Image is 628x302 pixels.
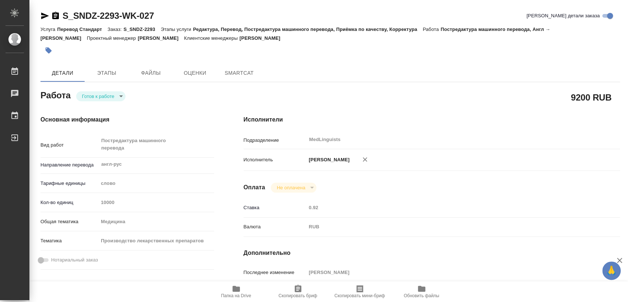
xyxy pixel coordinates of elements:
h2: Работа [40,88,71,101]
button: Скопировать мини-бриф [329,281,391,302]
span: Детали [45,69,80,78]
span: Обновить файлы [404,293,439,298]
button: Скопировать бриф [267,281,329,302]
span: Скопировать мини-бриф [334,293,385,298]
p: Проектный менеджер [87,35,138,41]
p: Последнее изменение [244,269,306,276]
p: Услуга [40,27,57,32]
div: Готов к работе [271,183,316,193]
h4: Дополнительно [244,249,620,257]
button: Удалить исполнителя [357,151,373,168]
p: Тематика [40,237,98,245]
p: Заказ: [107,27,123,32]
p: Направление перевода [40,161,98,169]
button: Обновить файлы [391,281,453,302]
p: [PERSON_NAME] [138,35,184,41]
p: Подразделение [244,137,306,144]
p: Валюта [244,223,306,231]
p: Исполнитель [244,156,306,164]
span: Нотариальный заказ [51,256,98,264]
button: Скопировать ссылку для ЯМессенджера [40,11,49,20]
span: [PERSON_NAME] детали заказа [526,12,600,20]
span: Оценки [177,69,213,78]
span: Файлы [133,69,168,78]
button: Готов к работе [80,93,117,99]
p: [PERSON_NAME] [240,35,286,41]
div: RUB [306,221,588,233]
h4: Оплата [244,183,265,192]
p: Редактура, Перевод, Постредактура машинного перевода, Приёмка по качеству, Корректура [193,27,423,32]
button: Скопировать ссылку [51,11,60,20]
p: [PERSON_NAME] [306,156,350,164]
button: 🙏 [602,261,621,280]
input: Пустое поле [98,197,214,208]
p: Общая тематика [40,218,98,225]
span: Этапы [89,69,124,78]
p: Клиентские менеджеры [184,35,240,41]
div: слово [98,177,214,190]
h2: 9200 RUB [571,91,611,103]
span: SmartCat [221,69,257,78]
h4: Основная информация [40,115,214,124]
span: 🙏 [605,263,618,278]
p: Ставка [244,204,306,211]
input: Пустое поле [306,202,588,213]
a: S_SNDZ-2293-WK-027 [63,11,154,21]
span: Папка на Drive [221,293,251,298]
div: Готов к работе [76,91,125,101]
button: Добавить тэг [40,42,57,59]
p: Этапы услуги [161,27,193,32]
button: Папка на Drive [205,281,267,302]
p: Работа [423,27,441,32]
button: Не оплачена [274,185,307,191]
p: Кол-во единиц [40,199,98,206]
input: Пустое поле [306,267,588,278]
p: S_SNDZ-2293 [124,27,161,32]
p: Вид работ [40,141,98,149]
p: Перевод Стандарт [57,27,107,32]
div: Производство лекарственных препаратов [98,235,214,247]
span: Скопировать бриф [278,293,317,298]
p: Тарифные единицы [40,180,98,187]
div: Медицина [98,215,214,228]
h4: Исполнители [244,115,620,124]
